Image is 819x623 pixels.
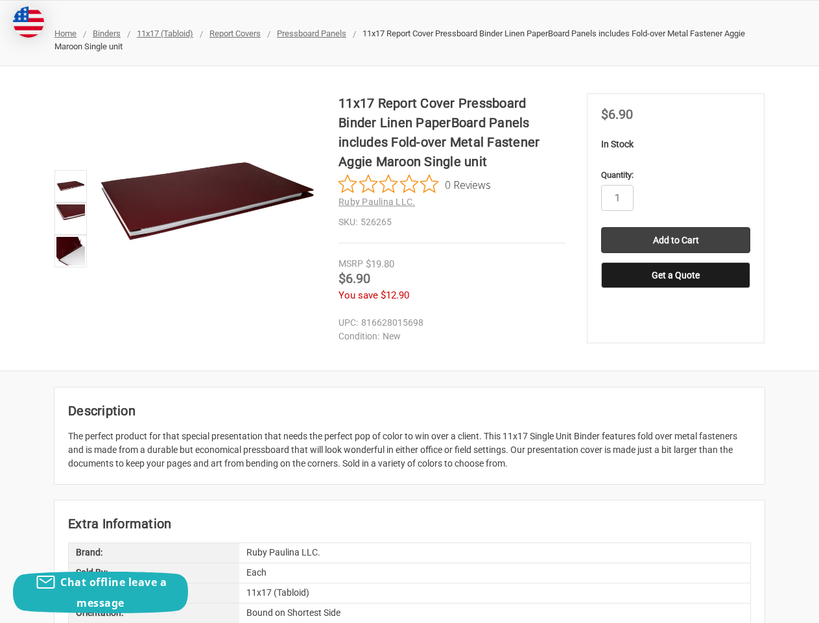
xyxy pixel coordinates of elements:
p: In Stock [601,138,750,151]
img: 11x17 Report Cover Pressboard Binder Linen PaperBoard Panels includes Fold-over Metal Fastener Ag... [56,172,85,201]
img: duty and tax information for United States [13,6,44,38]
a: Report Covers [209,29,261,38]
div: MSRP [338,257,363,271]
img: 11x17 Report Cover Pressboard Binder Linen PaperBoard Panels includes Fold-over Metal Fastener Ag... [97,93,317,313]
a: Ruby Paulina LLC. [338,197,415,207]
h2: Description [68,401,751,421]
div: Ruby Paulina LLC. [239,543,750,563]
span: 11x17 Report Cover Pressboard Binder Linen PaperBoard Panels includes Fold-over Metal Fastener Ag... [54,29,745,51]
button: Rated 0 out of 5 stars from 0 reviews. Jump to reviews. [338,175,491,194]
h2: Extra Information [68,514,751,533]
h1: 11x17 Report Cover Pressboard Binder Linen PaperBoard Panels includes Fold-over Metal Fastener Ag... [338,93,565,171]
span: $6.90 [338,271,370,286]
dd: 526265 [338,215,565,229]
span: $6.90 [601,106,633,122]
dt: SKU: [338,215,357,229]
img: 11x17 Report Cover Pressboard Binder Linen PaperBoard Panels includes Fold-over Metal Fastener Ag... [56,237,85,265]
dd: 816628015698 [338,316,560,330]
img: 11x17 Report Cover Pressboard Binder Linen PaperBoard Panels includes Fold-over Metal Fastener Ag... [56,204,85,233]
a: Pressboard Panels [277,29,346,38]
div: Sold By: [69,563,239,583]
span: $12.90 [381,289,409,301]
button: Get a Quote [601,262,750,288]
a: 11x17 (Tabloid) [137,29,193,38]
div: The perfect product for that special presentation that needs the perfect pop of color to win over... [68,430,751,470]
div: Each [239,563,750,583]
div: 11x17 (Tabloid) [239,583,750,603]
dt: UPC: [338,316,358,330]
button: Chat offline leave a message [13,572,188,613]
dt: Condition: [338,330,379,343]
span: Chat offline leave a message [60,575,167,610]
div: Brand: [69,543,239,563]
input: Add to Cart [601,227,750,253]
a: Binders [93,29,121,38]
span: 0 Reviews [445,175,491,194]
dd: New [338,330,560,343]
span: $19.80 [366,258,394,270]
span: You save [338,289,378,301]
a: Home [54,29,77,38]
div: Bound on Shortest Side [239,604,750,623]
label: Quantity: [601,169,750,182]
